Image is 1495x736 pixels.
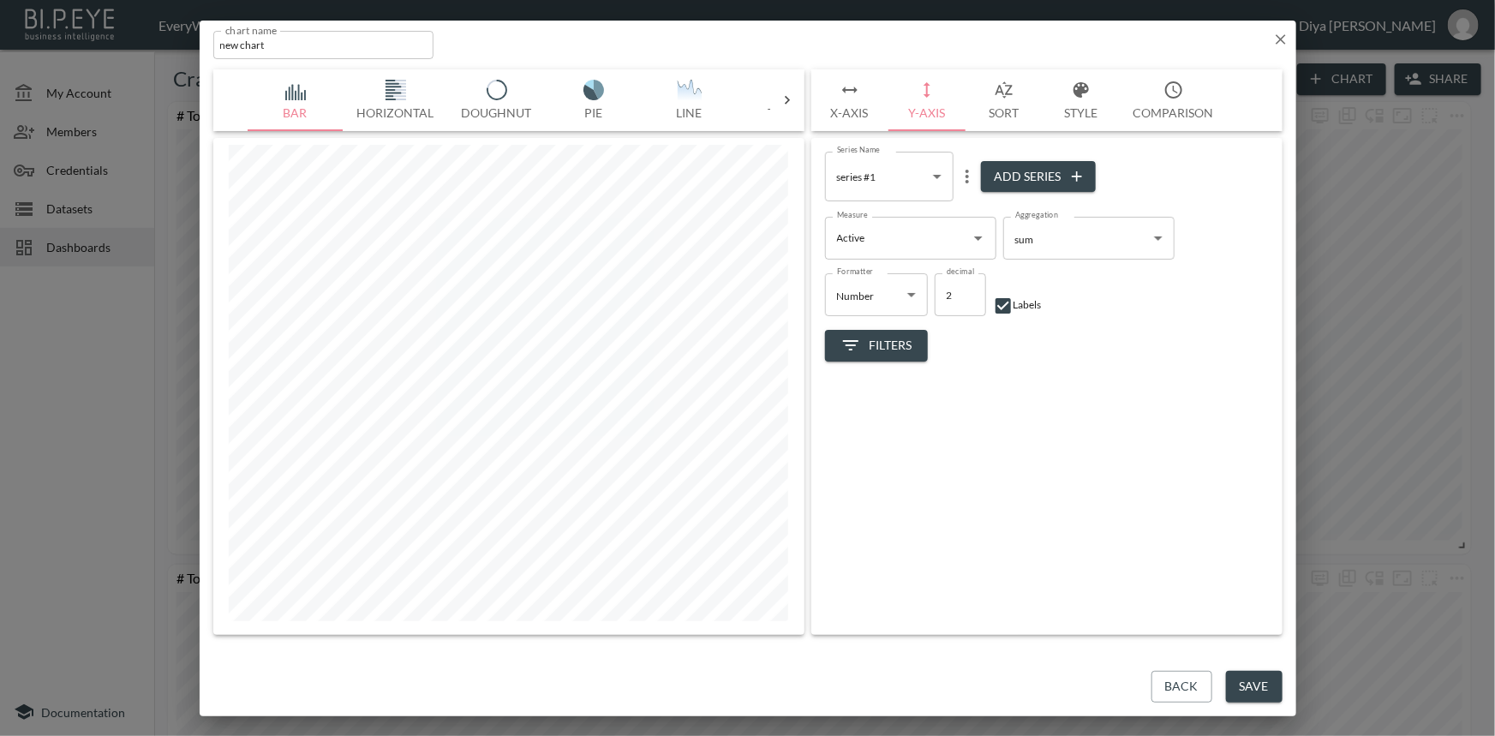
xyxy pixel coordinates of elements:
[642,69,738,131] button: Line
[655,80,724,100] img: QsdC10Ldf0L3QsNC30LLQuF83KTt9LmNscy0ye2ZpbGw6IzQ1NWE2NDt9PC9zdHlsZT48bGluZWFyR3JhZGllbnQgaWQ9ItCT...
[463,80,531,100] img: svg+xml;base64,PHN2ZyB4bWxucz0iaHR0cDovL3d3dy53My5vcmcvMjAwMC9zdmciIHZpZXdCb3g9IjAgMCAxNzUuMDkgMT...
[966,226,990,250] button: Open
[738,69,834,131] button: Table
[811,69,888,131] button: X-Axis
[966,69,1043,131] button: Sort
[833,224,963,252] input: Measure
[751,80,820,100] img: svg+xml;base64,PHN2ZyB4bWxucz0iaHR0cDovL3d3dy53My5vcmcvMjAwMC9zdmciIHZpZXdCb3g9IjAgMCAxNzUgMTc1Ij...
[362,80,430,100] img: svg+xml;base64,PHN2ZyB4bWxucz0iaHR0cDovL3d3dy53My5vcmcvMjAwMC9zdmciIHZpZXdCb3g9IjAgMCAxNzUuMDQgMT...
[1043,69,1120,131] button: Style
[947,266,974,277] label: decimal
[1151,671,1212,703] button: Back
[546,69,642,131] button: Pie
[559,80,628,100] img: svg+xml;base64,PHN2ZyB4bWxucz0iaHR0cDovL3d3dy53My5vcmcvMjAwMC9zdmciIHZpZXdCb3g9IjAgMCAxNzUuMDMgMT...
[993,296,1042,316] div: Labels
[225,23,278,38] label: chart name
[344,69,448,131] button: Horizontal
[888,69,966,131] button: Y-Axis
[837,266,874,277] label: Formatter
[954,163,981,190] button: more
[213,31,434,59] input: chart name
[837,144,880,155] label: Series Name
[1015,233,1034,246] span: sum
[448,69,546,131] button: Doughnut
[825,330,928,362] button: Filters
[261,80,330,100] img: svg+xml;base64,PHN2ZyB4bWxucz0iaHR0cDovL3d3dy53My5vcmcvMjAwMC9zdmciIHZpZXdCb3g9IjAgMCAxNzQgMTc1Ij...
[1015,209,1058,220] label: Aggregation
[837,171,876,183] span: series #1
[837,290,875,302] span: Number
[840,335,912,356] span: Filters
[981,161,1096,193] button: Add Series
[248,69,344,131] button: Bar
[1120,69,1228,131] button: Comparison
[1226,671,1283,703] button: Save
[837,209,868,220] label: Measure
